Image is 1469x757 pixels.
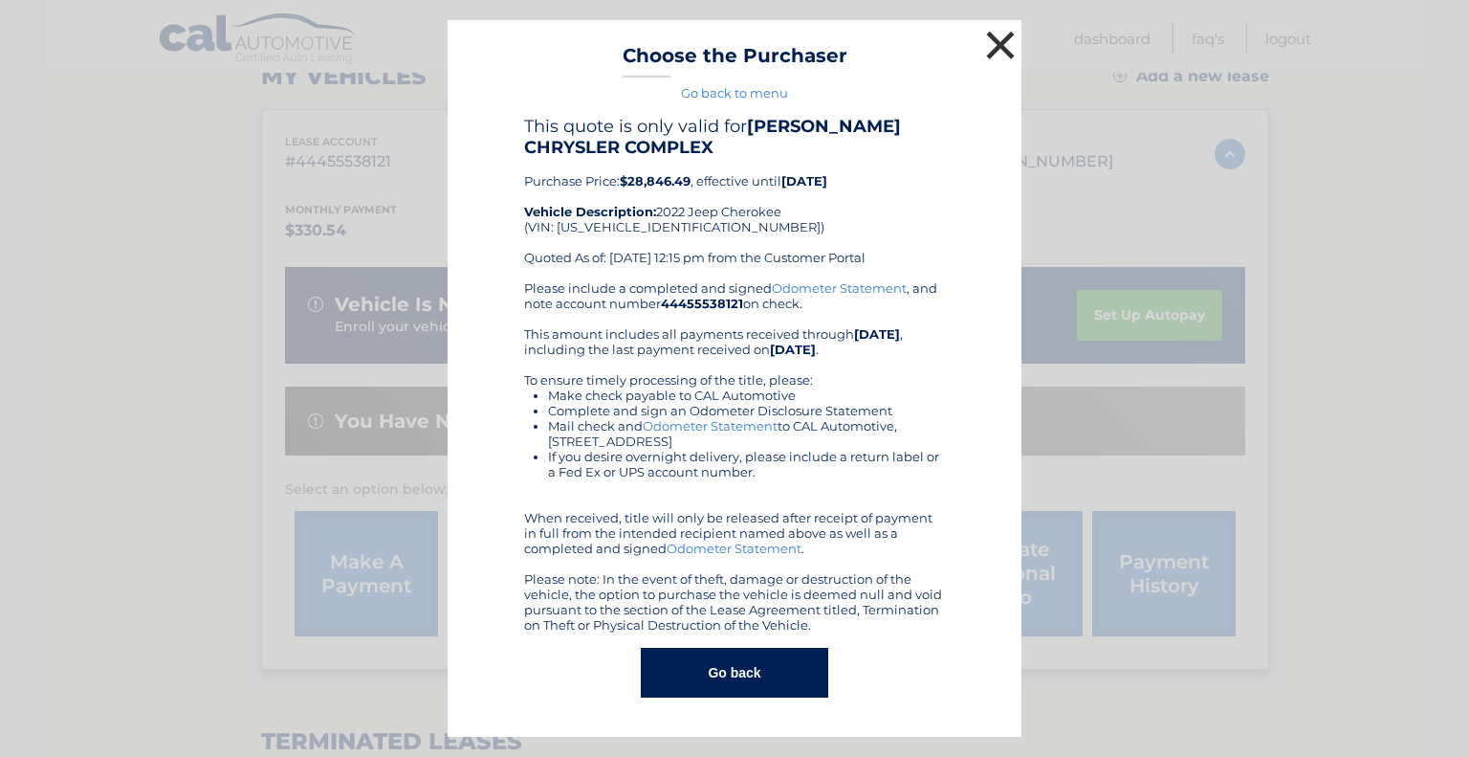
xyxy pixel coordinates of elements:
[623,44,847,78] h3: Choose the Purchaser
[524,204,656,219] strong: Vehicle Description:
[643,418,778,434] a: Odometer Statement
[620,173,691,189] b: $28,846.49
[641,648,827,698] button: Go back
[548,449,945,479] li: If you desire overnight delivery, please include a return label or a Fed Ex or UPS account number.
[770,342,816,357] b: [DATE]
[524,116,945,158] h4: This quote is only valid for
[772,280,907,296] a: Odometer Statement
[681,85,788,100] a: Go back to menu
[548,418,945,449] li: Mail check and to CAL Automotive, [STREET_ADDRESS]
[524,116,901,158] b: [PERSON_NAME] CHRYSLER COMPLEX
[548,388,945,403] li: Make check payable to CAL Automotive
[667,541,801,556] a: Odometer Statement
[524,280,945,633] div: Please include a completed and signed , and note account number on check. This amount includes al...
[548,403,945,418] li: Complete and sign an Odometer Disclosure Statement
[981,26,1020,64] button: ×
[524,116,945,280] div: Purchase Price: , effective until 2022 Jeep Cherokee (VIN: [US_VEHICLE_IDENTIFICATION_NUMBER]) Qu...
[854,326,900,342] b: [DATE]
[661,296,743,311] b: 44455538121
[781,173,827,189] b: [DATE]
